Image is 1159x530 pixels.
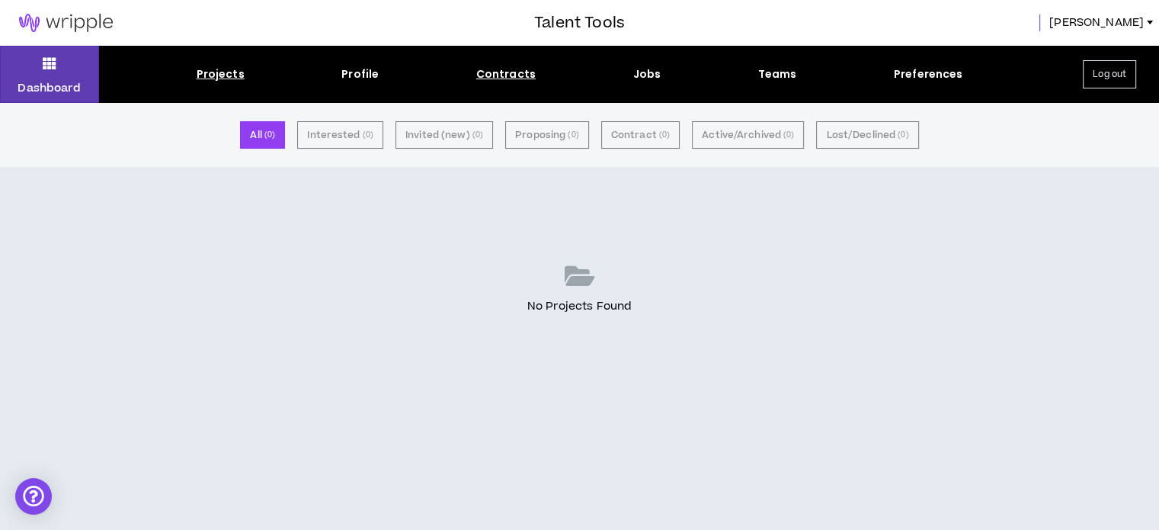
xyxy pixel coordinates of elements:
small: ( 0 ) [264,128,275,142]
h3: Talent Tools [534,11,625,34]
button: Proposing (0) [505,121,589,149]
small: ( 0 ) [472,128,483,142]
button: All (0) [240,121,285,149]
small: ( 0 ) [898,128,908,142]
p: No Projects Found [527,298,632,315]
button: Log out [1083,60,1136,88]
div: Profile [341,66,379,82]
div: Preferences [894,66,963,82]
small: ( 0 ) [568,128,578,142]
div: Open Intercom Messenger [15,478,52,515]
div: Contracts [476,66,536,82]
button: Lost/Declined (0) [816,121,918,149]
div: Jobs [633,66,661,82]
span: [PERSON_NAME] [1049,14,1144,31]
p: Dashboard [18,80,81,96]
button: Active/Archived (0) [692,121,804,149]
button: Contract (0) [601,121,680,149]
small: ( 0 ) [363,128,373,142]
button: Interested (0) [297,121,383,149]
small: ( 0 ) [783,128,794,142]
div: Teams [758,66,797,82]
small: ( 0 ) [659,128,670,142]
button: Invited (new) (0) [395,121,493,149]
